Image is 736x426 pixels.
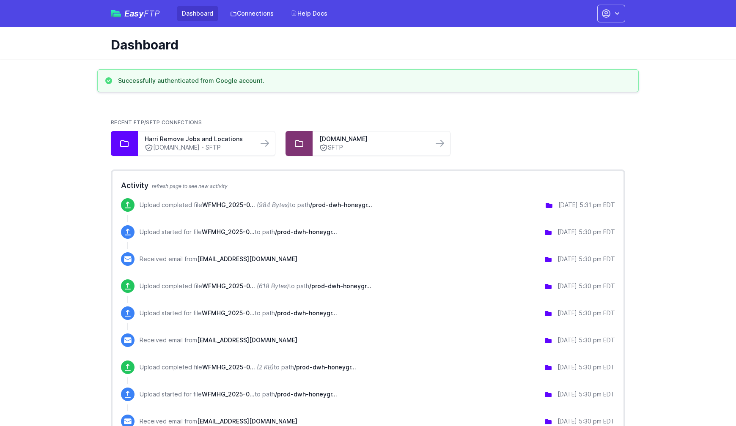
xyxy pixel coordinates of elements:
span: WFMHG_2025-08-20 00:00:00_20250820T2130.csv [202,282,255,289]
a: [DOMAIN_NAME] [319,135,426,143]
div: [DATE] 5:30 pm EDT [557,255,615,263]
span: WFMHG_2025-08-19 00:00:00_20250819T2130.csv [202,363,255,371]
h1: Dashboard [111,37,618,52]
a: [DOMAIN_NAME] - SFTP [145,143,251,152]
img: easyftp_logo.png [111,10,121,17]
a: EasyFTP [111,9,160,18]
span: /prod-dwh-honeygrow/InboundJobUpdate [275,390,337,398]
span: /prod-dwh-honeygrow/InboundJobUpdate [310,201,372,208]
span: /prod-dwh-honeygrow/InboundJobUpdate [275,309,337,317]
a: Harri Remove Jobs and Locations [145,135,251,143]
span: /prod-dwh-honeygrow/InboundJobUpdate [275,228,337,235]
p: Upload completed file to path [140,201,372,209]
span: Easy [124,9,160,18]
div: [DATE] 5:30 pm EDT [557,363,615,371]
span: refresh page to see new activity [152,183,228,189]
p: Received email from [140,255,297,263]
div: [DATE] 5:30 pm EDT [557,282,615,290]
p: Upload completed file to path [140,282,371,290]
a: SFTP [319,143,426,152]
div: [DATE] 5:31 pm EDT [558,201,615,209]
span: [EMAIL_ADDRESS][DOMAIN_NAME] [197,255,297,262]
p: Upload started for file to path [140,309,337,317]
div: [DATE] 5:30 pm EDT [557,228,615,236]
span: /prod-dwh-honeygrow/InboundJobUpdate [309,282,371,289]
span: [EMAIL_ADDRESS][DOMAIN_NAME] [197,418,297,425]
span: WFMHG_2025-08-20 00:00:00_20250820T2130.csv [202,309,255,317]
i: (2 KB) [257,363,274,371]
span: FTP [144,8,160,19]
div: [DATE] 5:30 pm EDT [557,336,615,344]
h3: Successfully authenticated from Google account. [118,76,264,85]
h2: Recent FTP/SFTP Connections [111,119,625,126]
h2: Activity [121,180,615,191]
i: (984 Bytes) [257,201,290,208]
i: (618 Bytes) [257,282,289,289]
span: /prod-dwh-honeygrow/InboundJobUpdate [294,363,356,371]
span: WFMHG_2025-08-21 00:00:00_20250821T2130.csv [202,201,255,208]
span: WFMHG_2025-08-21 00:00:00_20250821T2130.csv [202,228,255,235]
p: Upload started for file to path [140,390,337,399]
span: WFMHG_2025-08-19 00:00:00_20250819T2130.csv [202,390,255,398]
p: Upload completed file to path [140,363,356,371]
a: Help Docs [286,6,332,21]
p: Received email from [140,336,297,344]
div: [DATE] 5:30 pm EDT [557,309,615,317]
p: Upload started for file to path [140,228,337,236]
a: Connections [225,6,279,21]
a: Dashboard [177,6,218,21]
div: [DATE] 5:30 pm EDT [557,417,615,426]
p: Received email from [140,417,297,426]
span: [EMAIL_ADDRESS][DOMAIN_NAME] [197,336,297,344]
div: [DATE] 5:30 pm EDT [557,390,615,399]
